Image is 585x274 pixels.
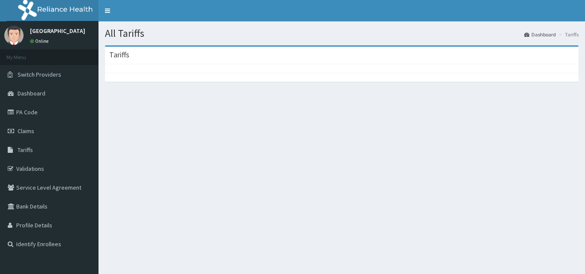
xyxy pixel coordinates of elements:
[18,71,61,78] span: Switch Providers
[105,28,579,39] h1: All Tariffs
[30,28,85,34] p: [GEOGRAPHIC_DATA]
[557,31,579,38] li: Tariffs
[524,31,556,38] a: Dashboard
[109,51,129,59] h3: Tariffs
[30,38,51,44] a: Online
[18,146,33,154] span: Tariffs
[18,89,45,97] span: Dashboard
[4,26,24,45] img: User Image
[18,127,34,135] span: Claims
